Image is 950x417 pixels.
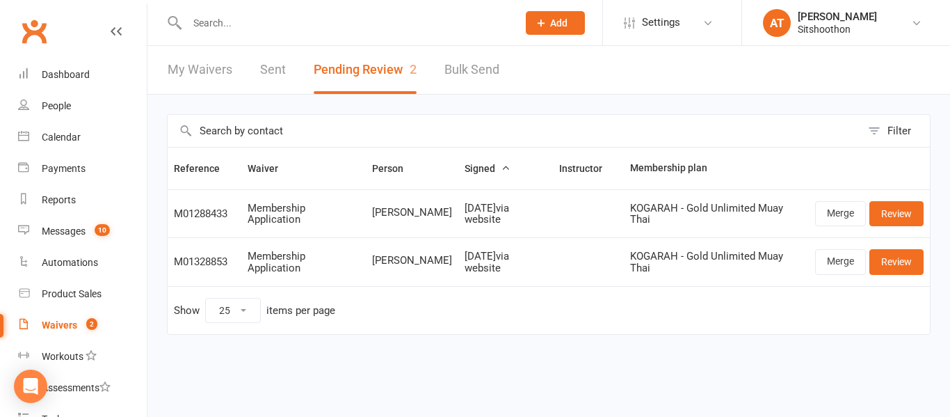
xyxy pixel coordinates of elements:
[266,305,335,317] div: items per page
[260,46,286,94] a: Sent
[559,163,618,174] span: Instructor
[18,341,147,372] a: Workouts
[798,10,877,23] div: [PERSON_NAME]
[18,122,147,153] a: Calendar
[798,23,877,36] div: Sitshoothon
[42,257,98,268] div: Automations
[444,46,499,94] a: Bulk Send
[42,132,81,143] div: Calendar
[42,226,86,237] div: Messages
[18,184,147,216] a: Reports
[815,201,866,226] a: Merge
[248,203,360,226] div: Membership Application
[372,163,419,174] span: Person
[861,115,930,147] button: Filter
[248,251,360,274] div: Membership Application
[168,115,861,147] input: Search by contact
[372,160,419,177] button: Person
[630,203,803,226] div: KOGARAH - Gold Unlimited Muay Thai
[42,194,76,205] div: Reports
[42,100,71,111] div: People
[763,9,791,37] div: AT
[550,17,567,29] span: Add
[465,251,547,274] div: [DATE] via website
[174,208,235,220] div: M01288433
[174,160,235,177] button: Reference
[86,318,97,330] span: 2
[410,62,417,77] span: 2
[17,14,51,49] a: Clubworx
[630,251,803,274] div: KOGARAH - Gold Unlimited Muay Thai
[372,255,452,267] span: [PERSON_NAME]
[624,148,809,189] th: Membership plan
[183,13,508,33] input: Search...
[869,201,924,226] a: Review
[42,320,77,331] div: Waivers
[18,310,147,341] a: Waivers 2
[18,91,147,122] a: People
[869,249,924,274] a: Review
[887,123,911,139] div: Filter
[174,256,235,268] div: M01328853
[95,224,110,236] span: 10
[18,247,147,278] a: Automations
[174,298,335,323] div: Show
[465,160,510,177] button: Signed
[42,288,102,299] div: Product Sales
[465,203,547,226] div: [DATE] via website
[18,59,147,91] a: Dashboard
[248,160,293,177] button: Waiver
[18,372,147,404] a: Assessments
[174,163,235,174] span: Reference
[465,163,510,174] span: Signed
[42,351,83,362] div: Workouts
[42,382,111,393] div: Assessments
[42,69,90,80] div: Dashboard
[168,46,232,94] a: My Waivers
[248,163,293,174] span: Waiver
[14,370,47,403] div: Open Intercom Messenger
[372,207,452,219] span: [PERSON_NAME]
[314,46,417,94] button: Pending Review2
[815,249,866,274] a: Merge
[559,160,618,177] button: Instructor
[42,163,86,174] div: Payments
[18,278,147,310] a: Product Sales
[18,153,147,184] a: Payments
[642,7,680,38] span: Settings
[18,216,147,247] a: Messages 10
[526,11,585,35] button: Add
